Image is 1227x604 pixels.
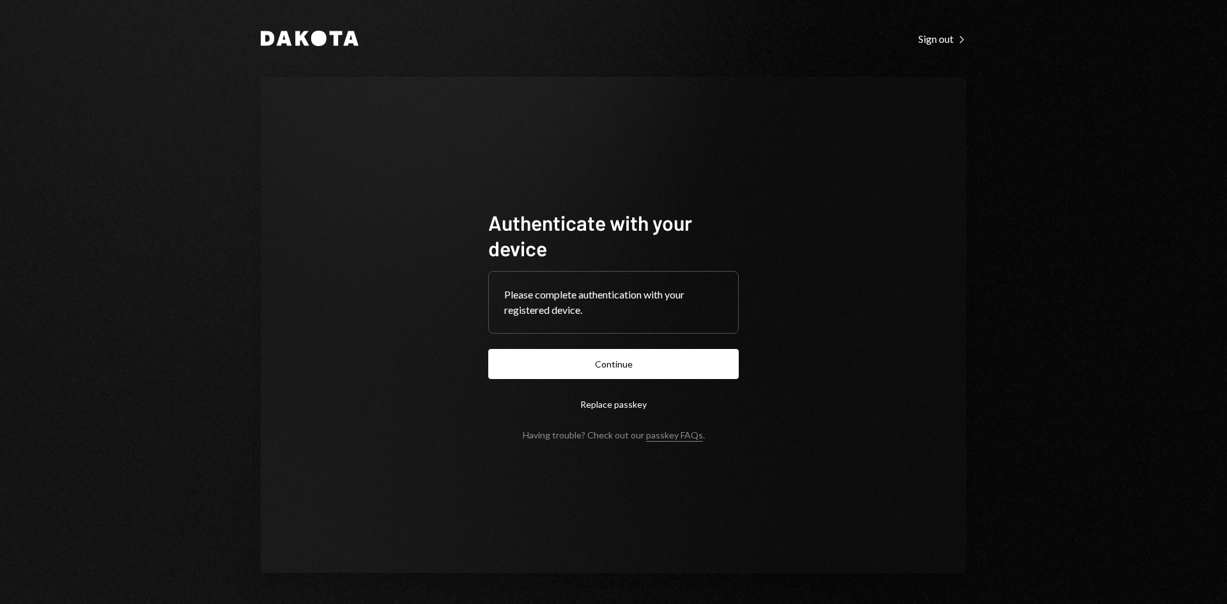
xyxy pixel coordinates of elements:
[488,349,739,379] button: Continue
[918,33,966,45] div: Sign out
[523,430,705,440] div: Having trouble? Check out our .
[504,287,723,318] div: Please complete authentication with your registered device.
[918,31,966,45] a: Sign out
[646,430,703,442] a: passkey FAQs
[488,389,739,419] button: Replace passkey
[488,210,739,261] h1: Authenticate with your device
